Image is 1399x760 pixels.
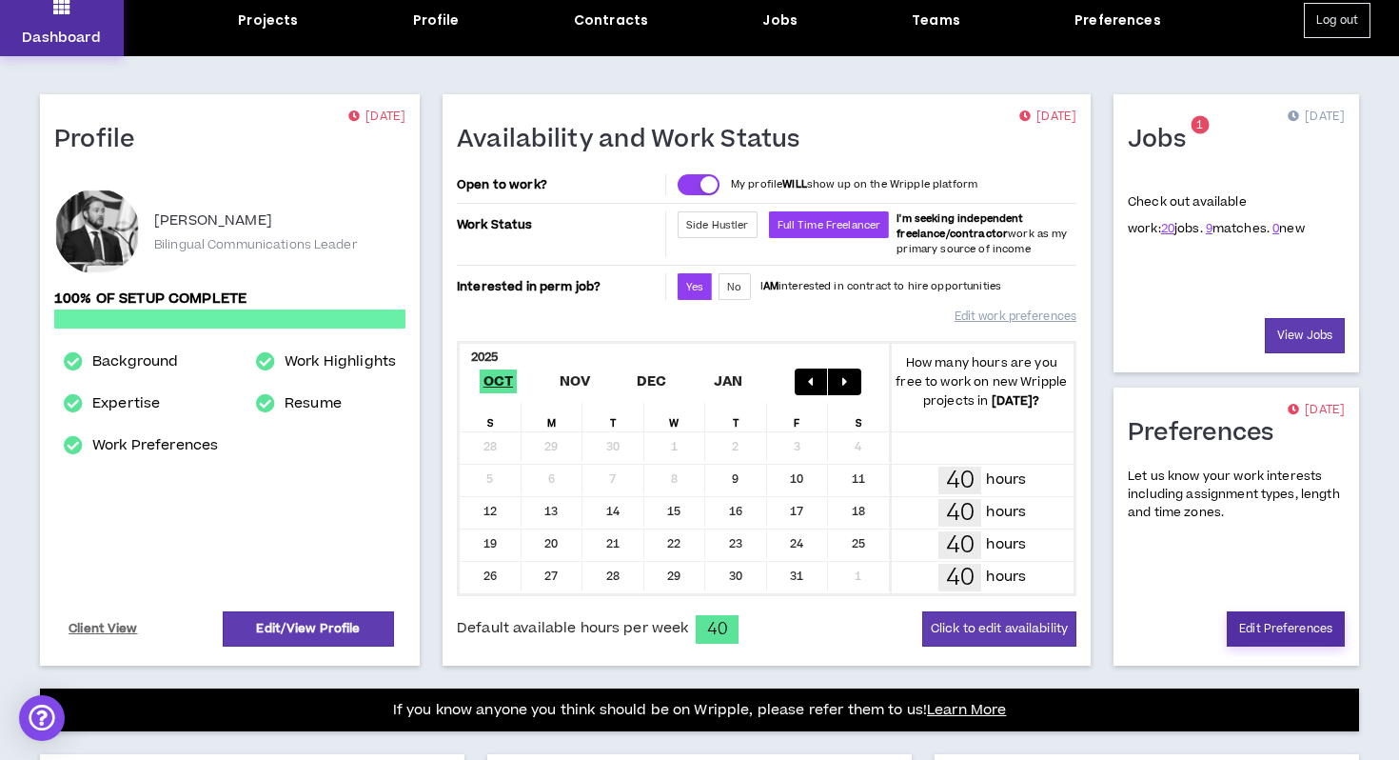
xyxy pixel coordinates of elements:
[54,289,405,310] p: 100% of setup complete
[522,403,583,431] div: M
[285,350,396,373] a: Work Highlights
[238,10,298,30] div: Projects
[705,403,767,431] div: T
[633,370,671,393] span: Dec
[897,211,1067,256] span: work as my primary source of income
[992,392,1040,410] b: [DATE] ?
[731,177,977,192] p: My profile show up on the Wripple platform
[582,403,644,431] div: T
[1019,108,1076,127] p: [DATE]
[1191,116,1209,134] sup: 1
[348,108,405,127] p: [DATE]
[1206,220,1212,237] a: 9
[154,236,358,253] p: Bilingual Communications Leader
[686,218,749,232] span: Side Hustler
[285,392,342,415] a: Resume
[763,279,778,293] strong: AM
[66,612,141,646] a: Client View
[890,353,1074,410] p: How many hours are you free to work on new Wripple projects in
[897,211,1023,241] b: I'm seeking independent freelance/contractor
[644,403,706,431] div: W
[457,211,661,238] p: Work Status
[686,280,703,294] span: Yes
[154,210,272,232] p: [PERSON_NAME]
[460,403,522,431] div: S
[223,611,394,647] a: Edit/View Profile
[760,279,1002,294] p: I interested in contract to hire opportunities
[457,125,815,155] h1: Availability and Work Status
[1272,220,1279,237] a: 0
[1161,220,1174,237] a: 20
[1196,117,1203,133] span: 1
[1272,220,1305,237] span: new
[1304,3,1370,38] button: Log out
[1128,193,1305,237] p: Check out available work:
[1288,108,1345,127] p: [DATE]
[1288,401,1345,420] p: [DATE]
[1265,318,1345,353] a: View Jobs
[1074,10,1161,30] div: Preferences
[986,567,1026,588] p: hours
[92,350,178,373] a: Background
[19,695,65,741] div: Open Intercom Messenger
[413,10,460,30] div: Profile
[986,470,1026,490] p: hours
[986,534,1026,555] p: hours
[1128,468,1345,523] p: Let us know your work interests including assignment types, length and time zones.
[471,349,499,366] b: 2025
[54,189,140,274] div: Kevin N.
[480,370,518,393] span: Oct
[922,611,1076,647] button: Click to edit availability
[457,273,661,300] p: Interested in perm job?
[54,125,149,155] h1: Profile
[767,403,829,431] div: F
[457,177,661,192] p: Open to work?
[927,700,1006,720] a: Learn More
[828,403,890,431] div: S
[22,28,101,48] p: Dashboard
[457,618,688,639] span: Default available hours per week
[1227,611,1345,647] a: Edit Preferences
[1206,220,1270,237] span: matches.
[986,502,1026,523] p: hours
[1161,220,1203,237] span: jobs.
[1128,418,1289,449] h1: Preferences
[912,10,960,30] div: Teams
[393,699,1007,722] p: If you know anyone you think should be on Wripple, please refer them to us!
[727,280,741,294] span: No
[92,434,218,457] a: Work Preferences
[556,370,595,393] span: Nov
[955,300,1076,333] a: Edit work preferences
[574,10,648,30] div: Contracts
[710,370,747,393] span: Jan
[782,177,807,191] strong: WILL
[762,10,798,30] div: Jobs
[92,392,160,415] a: Expertise
[1128,125,1200,155] h1: Jobs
